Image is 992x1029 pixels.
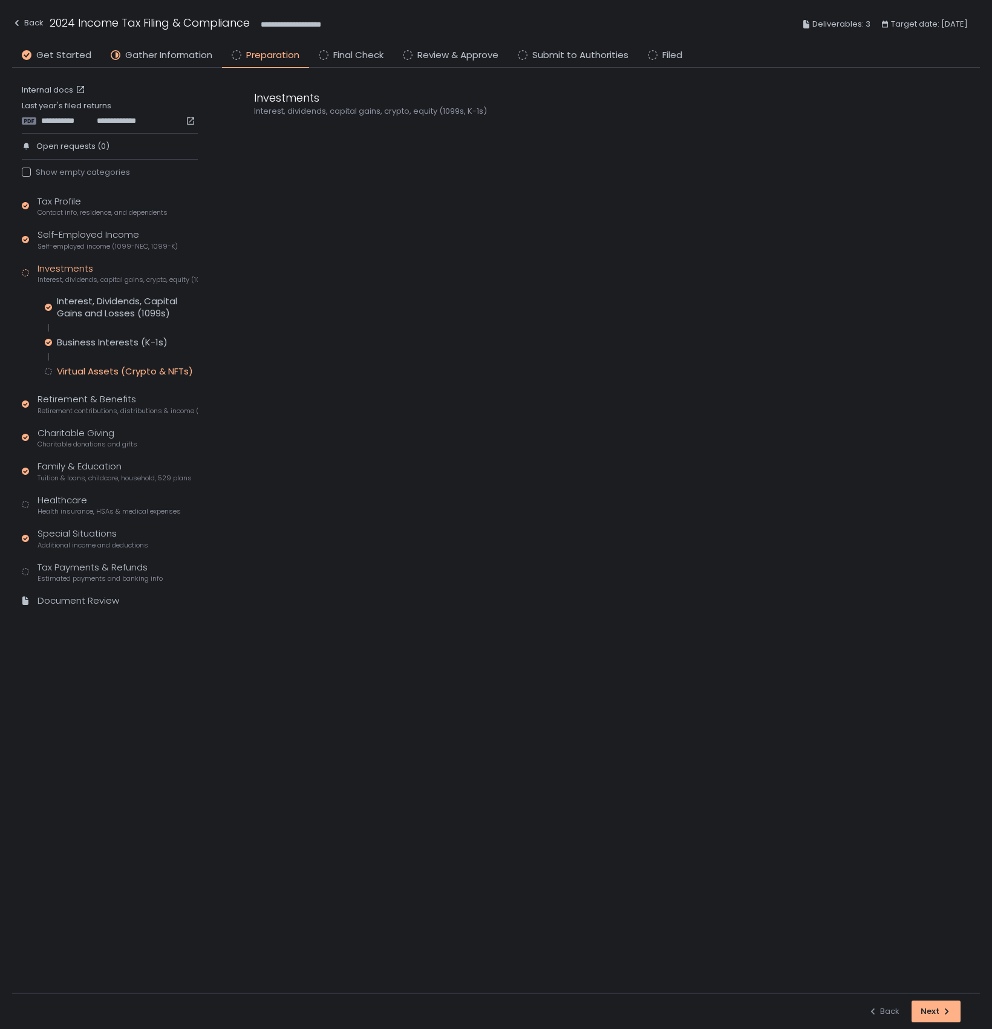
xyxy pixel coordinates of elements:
span: Final Check [333,48,383,62]
div: Special Situations [38,527,148,550]
a: Internal docs [22,85,88,96]
span: Get Started [36,48,91,62]
div: Interest, Dividends, Capital Gains and Losses (1099s) [57,295,198,319]
span: Retirement contributions, distributions & income (1099-R, 5498) [38,407,198,416]
div: Healthcare [38,494,181,517]
div: Self-Employed Income [38,228,178,251]
span: Health insurance, HSAs & medical expenses [38,507,181,516]
div: Back [868,1006,899,1017]
div: Business Interests (K-1s) [57,336,168,348]
span: Open requests (0) [36,141,109,152]
span: Tuition & loans, childcare, household, 529 plans [38,474,192,483]
span: Preparation [246,48,299,62]
div: Interest, dividends, capital gains, crypto, equity (1099s, K-1s) [254,106,835,117]
span: Contact info, residence, and dependents [38,208,168,217]
span: Interest, dividends, capital gains, crypto, equity (1099s, K-1s) [38,275,198,284]
span: Estimated payments and banking info [38,574,163,583]
span: Filed [662,48,682,62]
div: Tax Profile [38,195,168,218]
h1: 2024 Income Tax Filing & Compliance [50,15,250,31]
div: Family & Education [38,460,192,483]
div: Back [12,16,44,30]
div: Retirement & Benefits [38,393,198,416]
button: Next [912,1001,961,1022]
span: Gather Information [125,48,212,62]
div: Tax Payments & Refunds [38,561,163,584]
button: Back [868,1001,899,1022]
div: Investments [38,262,198,285]
span: Submit to Authorities [532,48,628,62]
span: Target date: [DATE] [891,17,968,31]
span: Self-employed income (1099-NEC, 1099-K) [38,242,178,251]
span: Charitable donations and gifts [38,440,137,449]
div: Next [921,1006,951,1017]
div: Investments [254,90,835,106]
div: Last year's filed returns [22,100,198,126]
button: Back [12,15,44,34]
div: Virtual Assets (Crypto & NFTs) [57,365,193,377]
div: Document Review [38,594,119,608]
span: Deliverables: 3 [812,17,870,31]
span: Review & Approve [417,48,498,62]
span: Additional income and deductions [38,541,148,550]
div: Charitable Giving [38,426,137,449]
